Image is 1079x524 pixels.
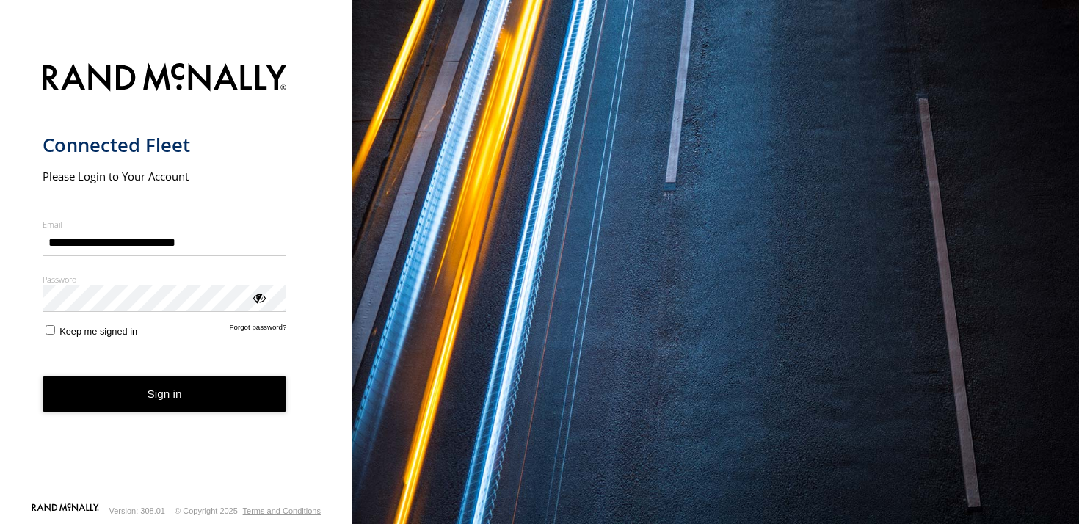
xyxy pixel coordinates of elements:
[243,506,321,515] a: Terms and Conditions
[43,219,287,230] label: Email
[43,133,287,157] h1: Connected Fleet
[43,54,310,503] form: main
[109,506,165,515] div: Version: 308.01
[230,323,287,337] a: Forgot password?
[251,290,266,305] div: ViewPassword
[43,60,287,98] img: Rand McNally
[175,506,321,515] div: © Copyright 2025 -
[32,503,99,518] a: Visit our Website
[43,169,287,183] h2: Please Login to Your Account
[46,325,55,335] input: Keep me signed in
[43,376,287,412] button: Sign in
[59,326,137,337] span: Keep me signed in
[43,274,287,285] label: Password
